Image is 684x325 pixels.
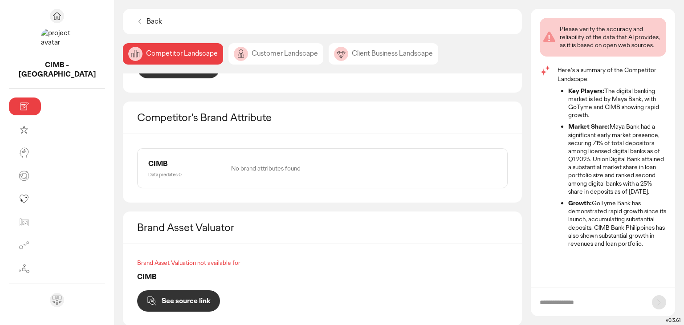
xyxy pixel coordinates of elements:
[137,290,220,312] button: See source link
[137,220,234,234] h2: Brand Asset Valuator
[560,25,663,49] div: Please verify the accuracy and reliability of the data that AI provides, as it is based on open w...
[558,65,666,83] p: Here's a summary of the Competitor Landscape:
[148,159,220,169] div: CIMB
[41,28,73,61] img: project avatar
[137,110,272,124] h2: Competitor's Brand Attribute
[234,47,248,61] img: image
[231,164,301,172] div: No brand attributes found
[9,61,105,79] p: CIMB - Philippines
[568,122,610,130] strong: Market Share:
[148,172,220,177] p: Data predates 0
[568,199,666,248] li: GoTyme Bank has demonstrated rapid growth since its launch, accumulating substantial deposits. CI...
[137,272,508,282] div: CIMB
[568,87,666,119] li: The digital banking market is led by Maya Bank, with GoTyme and CIMB showing rapid growth.
[128,47,142,61] img: image
[123,43,223,65] div: Competitor Landscape
[137,258,508,267] div: Brand Asset Valuation not available for
[568,87,604,95] strong: Key Players:
[147,17,162,26] p: Back
[334,47,348,61] img: image
[162,297,211,305] p: See source link
[228,43,323,65] div: Customer Landscape
[568,122,666,195] li: Maya Bank had a significant early market presence, securing 71% of total depositors among license...
[568,199,592,207] strong: Growth:
[50,293,64,307] div: Send feedback
[329,43,438,65] div: Client Business Landscape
